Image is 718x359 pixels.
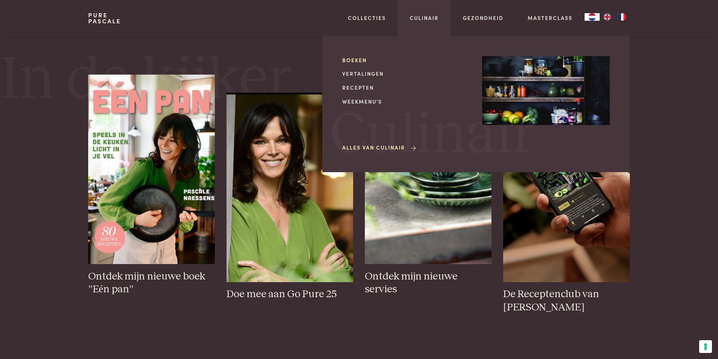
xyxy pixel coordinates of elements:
h3: Doe mee aan Go Pure 25 [227,288,353,301]
a: Vertalingen [342,70,470,78]
span: Culinair [330,107,535,164]
h3: De Receptenclub van [PERSON_NAME] [503,288,629,314]
a: Masterclass [528,14,573,22]
a: groen_servies_23 Ontdek mijn nieuwe servies [365,75,491,296]
a: iPhone Mockup 15 De Receptenclub van [PERSON_NAME] [503,93,629,314]
h3: Ontdek mijn nieuwe boek "Eén pan" [88,270,214,296]
img: iPhone Mockup 15 [503,93,629,282]
img: Culinair [482,56,610,125]
a: Alles van Culinair [342,144,417,151]
img: één pan - voorbeeldcover [88,75,214,264]
button: Uw voorkeuren voor toestemming voor trackingtechnologieën [699,340,712,353]
a: Recepten [342,84,470,92]
a: NL [585,13,600,21]
a: FR [615,13,630,21]
a: Boeken [342,56,470,64]
a: één pan - voorbeeldcover Ontdek mijn nieuwe boek "Eén pan" [88,75,214,296]
aside: Language selected: Nederlands [585,13,630,21]
img: pascale_foto [227,93,353,282]
h3: Ontdek mijn nieuwe servies [365,270,491,296]
a: pascale_foto Doe mee aan Go Pure 25 [227,93,353,301]
div: Language [585,13,600,21]
ul: Language list [600,13,630,21]
a: PurePascale [88,12,121,24]
a: Culinair [410,14,439,22]
a: Gezondheid [463,14,504,22]
a: EN [600,13,615,21]
a: Collecties [348,14,386,22]
a: Weekmenu's [342,98,470,105]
